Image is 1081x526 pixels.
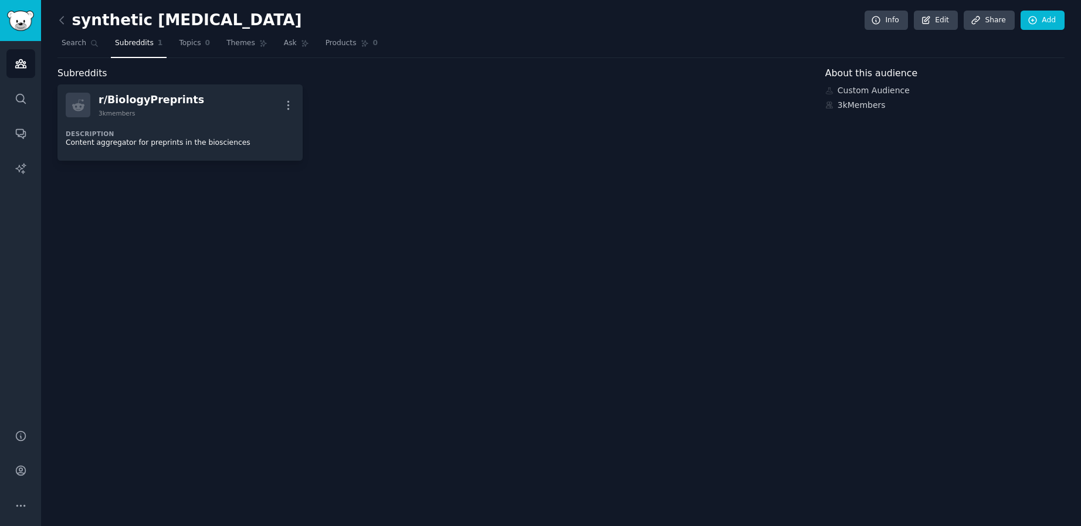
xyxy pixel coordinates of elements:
[825,84,1065,97] div: Custom Audience
[321,34,382,58] a: Products0
[57,34,103,58] a: Search
[280,34,313,58] a: Ask
[964,11,1014,30] a: Share
[326,38,357,49] span: Products
[111,34,167,58] a: Subreddits1
[226,38,255,49] span: Themes
[99,109,135,117] div: 3k members
[205,38,211,49] span: 0
[66,130,294,138] dt: Description
[57,66,107,81] span: Subreddits
[115,38,154,49] span: Subreddits
[825,99,1065,111] div: 3k Members
[373,38,378,49] span: 0
[865,11,908,30] a: Info
[57,84,303,161] a: r/BiologyPreprints3kmembersDescriptionContent aggregator for preprints in the biosciences
[62,38,86,49] span: Search
[825,66,917,81] span: About this audience
[222,34,272,58] a: Themes
[179,38,201,49] span: Topics
[99,93,204,107] div: r/ BiologyPreprints
[66,138,294,148] p: Content aggregator for preprints in the biosciences
[57,11,302,30] h2: synthetic [MEDICAL_DATA]
[284,38,297,49] span: Ask
[175,34,214,58] a: Topics0
[7,11,34,31] img: GummySearch logo
[1021,11,1065,30] a: Add
[158,38,163,49] span: 1
[914,11,958,30] a: Edit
